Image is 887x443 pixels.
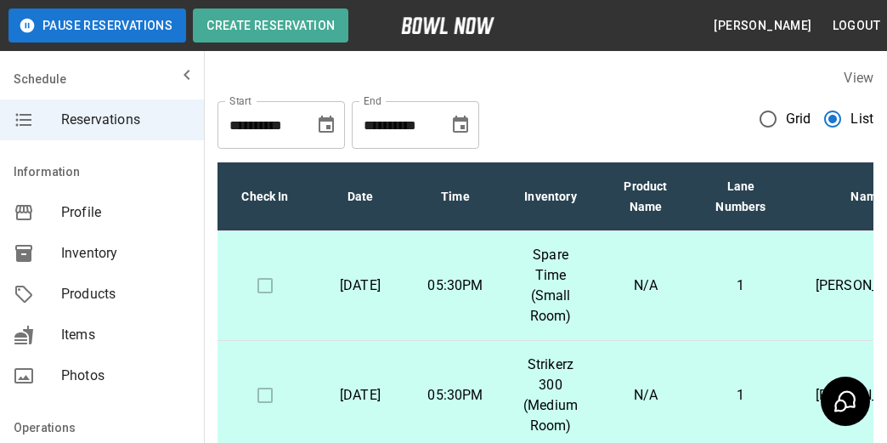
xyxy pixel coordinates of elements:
[8,9,186,43] button: Pause Reservations
[326,275,394,296] p: [DATE]
[61,202,190,223] span: Profile
[309,108,343,142] button: Choose date, selected date is Oct 10, 2025
[61,325,190,345] span: Items
[218,162,313,231] th: Check In
[61,243,190,264] span: Inventory
[850,109,873,129] span: List
[326,385,394,406] p: [DATE]
[598,162,693,231] th: Product Name
[503,162,598,231] th: Inventory
[707,10,818,42] button: [PERSON_NAME]
[707,275,775,296] p: 1
[408,162,503,231] th: Time
[693,162,788,231] th: Lane Numbers
[313,162,408,231] th: Date
[517,355,585,436] p: Strikerz 300 (Medium Room)
[707,385,775,406] p: 1
[401,17,494,34] img: logo
[421,385,489,406] p: 05:30PM
[844,70,873,86] label: View
[517,245,585,327] p: Spare Time (Small Room)
[612,385,680,406] p: N/A
[826,10,887,42] button: Logout
[612,275,680,296] p: N/A
[193,9,348,43] button: Create Reservation
[61,110,190,130] span: Reservations
[421,275,489,296] p: 05:30PM
[786,109,811,129] span: Grid
[443,108,477,142] button: Choose date, selected date is Nov 10, 2025
[61,284,190,304] span: Products
[61,366,190,386] span: Photos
